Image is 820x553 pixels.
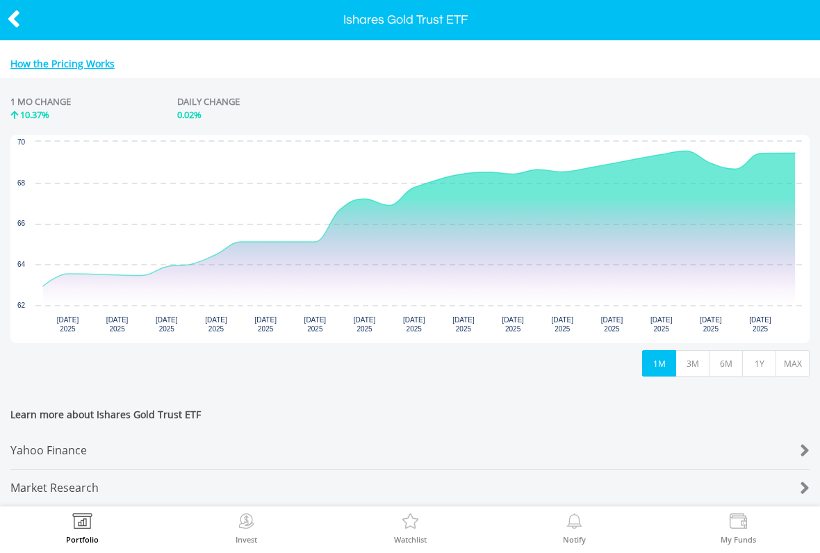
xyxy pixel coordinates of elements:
[10,408,810,432] span: Learn more about Ishares Gold Trust ETF
[10,470,743,506] div: Market Research
[601,316,623,333] text: [DATE] 2025
[10,470,810,506] a: Market Research
[742,350,776,377] button: 1Y
[564,513,585,533] img: View Notifications
[236,536,257,543] label: Invest
[17,220,26,227] text: 66
[700,316,722,333] text: [DATE] 2025
[502,316,524,333] text: [DATE] 2025
[17,179,26,187] text: 68
[57,316,79,333] text: [DATE] 2025
[254,316,277,333] text: [DATE] 2025
[721,513,756,543] a: My Funds
[403,316,425,333] text: [DATE] 2025
[728,513,749,533] img: View Funds
[66,513,99,543] a: Portfolio
[236,513,257,543] a: Invest
[236,513,257,533] img: Invest Now
[394,513,427,543] a: Watchlist
[721,536,756,543] label: My Funds
[10,95,71,108] div: 1 MO CHANGE
[17,261,26,268] text: 64
[749,316,771,333] text: [DATE] 2025
[17,302,26,309] text: 62
[394,536,427,543] label: Watchlist
[205,316,227,333] text: [DATE] 2025
[10,57,115,70] a: How the Pricing Works
[452,316,475,333] text: [DATE] 2025
[563,513,586,543] a: Notify
[675,350,710,377] button: 3M
[400,513,421,533] img: Watchlist
[709,350,743,377] button: 6M
[10,135,810,343] svg: Interactive chart
[66,536,99,543] label: Portfolio
[106,316,129,333] text: [DATE] 2025
[563,536,586,543] label: Notify
[776,350,810,377] button: MAX
[354,316,376,333] text: [DATE] 2025
[10,432,743,469] div: Yahoo Finance
[10,135,810,343] div: Chart. Highcharts interactive chart.
[10,432,810,470] a: Yahoo Finance
[17,138,26,146] text: 70
[20,108,49,121] span: 10.37%
[177,108,202,121] span: 0.02%
[156,316,178,333] text: [DATE] 2025
[650,316,673,333] text: [DATE] 2025
[642,350,676,377] button: 1M
[304,316,327,333] text: [DATE] 2025
[552,316,574,333] text: [DATE] 2025
[177,95,377,108] div: DAILY CHANGE
[72,513,93,533] img: View Portfolio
